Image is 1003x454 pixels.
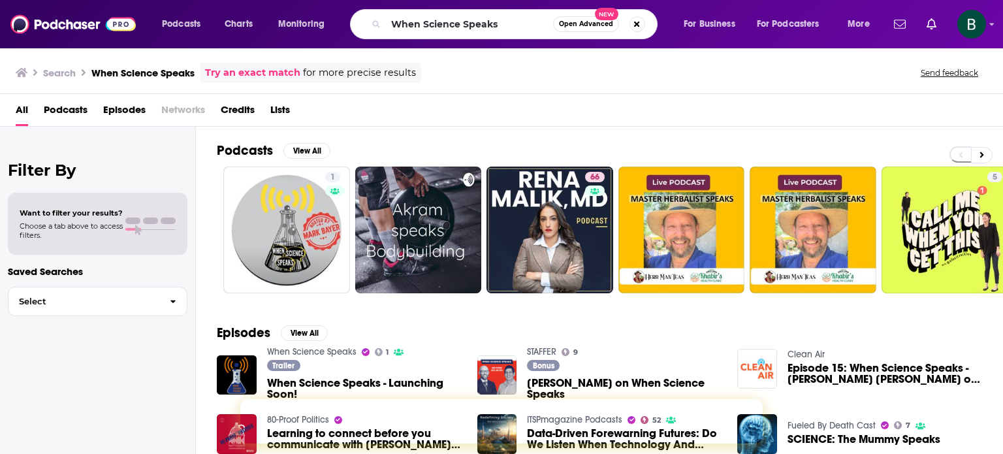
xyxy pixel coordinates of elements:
span: Bonus [533,362,554,370]
span: 66 [590,171,599,184]
a: SCIENCE: The Mummy Speaks [788,434,940,445]
button: View All [283,143,330,159]
span: 9 [573,349,578,355]
a: 9 [562,348,578,356]
a: When Science Speaks [267,346,357,357]
button: open menu [269,14,342,35]
div: Search podcasts, credits, & more... [362,9,670,39]
button: Select [8,287,187,316]
a: 66 [585,172,605,182]
button: open menu [748,14,838,35]
img: Learning to connect before you communicate with Mark Bayer, President - Bayer Strategic Consultin... [217,414,257,454]
a: Jim Papa on When Science Speaks [527,378,722,400]
button: open menu [838,14,886,35]
a: Credits [221,99,255,126]
button: Show profile menu [957,10,986,39]
img: Jim Papa on When Science Speaks [477,355,517,395]
h2: Podcasts [217,142,273,159]
a: Show notifications dropdown [889,13,911,35]
iframe: Intercom live chat [959,410,990,441]
span: Select [8,297,159,306]
span: [PERSON_NAME] on When Science Speaks [527,378,722,400]
a: All [16,99,28,126]
span: More [848,15,870,33]
span: for more precise results [303,65,416,80]
a: EpisodesView All [217,325,328,341]
img: User Profile [957,10,986,39]
a: Try an exact match [205,65,300,80]
button: open menu [153,14,217,35]
a: 7 [894,421,910,429]
span: 1 [330,171,335,184]
h2: Episodes [217,325,270,341]
p: Saved Searches [8,265,187,278]
a: 1 [325,172,340,182]
a: 66 [486,167,613,293]
span: For Business [684,15,735,33]
span: Episode 15: When Science Speaks - [PERSON_NAME] [PERSON_NAME] on running as a STEM candidate [788,363,982,385]
a: PodcastsView All [217,142,330,159]
button: View All [281,325,328,341]
a: Episodes [103,99,146,126]
h3: Search [43,67,76,79]
span: Trailer [272,362,295,370]
a: Fueled By Death Cast [788,420,876,431]
input: Search podcasts, credits, & more... [386,14,553,35]
span: Charts [225,15,253,33]
a: 1 [375,348,389,356]
span: For Podcasters [757,15,820,33]
h3: When Science Speaks [91,67,195,79]
span: 7 [906,423,910,429]
a: 5 [987,172,1002,182]
button: open menu [675,14,752,35]
button: Send feedback [917,67,982,78]
span: 5 [993,171,997,184]
img: When Science Speaks - Launching Soon! [217,355,257,395]
img: Episode 15: When Science Speaks - Shaughnessy Naughton on running as a STEM candidate [737,349,777,389]
img: Podchaser - Follow, Share and Rate Podcasts [10,12,136,37]
span: Want to filter your results? [20,208,123,218]
a: Clean Air [788,349,825,360]
button: Open AdvancedNew [553,16,619,32]
a: STAFFER [527,346,556,357]
iframe: Intercom live chat banner [240,399,763,444]
a: Lists [270,99,290,126]
a: Charts [216,14,261,35]
a: Podcasts [44,99,88,126]
span: 1 [386,349,389,355]
span: New [595,8,618,20]
span: Podcasts [162,15,200,33]
a: Show notifications dropdown [921,13,942,35]
span: Choose a tab above to access filters. [20,221,123,240]
h2: Filter By [8,161,187,180]
a: When Science Speaks - Launching Soon! [267,378,462,400]
a: 1 [223,167,350,293]
span: Monitoring [278,15,325,33]
span: Open Advanced [559,21,613,27]
span: Logged in as betsy46033 [957,10,986,39]
span: Networks [161,99,205,126]
a: Episode 15: When Science Speaks - Shaughnessy Naughton on running as a STEM candidate [788,363,982,385]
